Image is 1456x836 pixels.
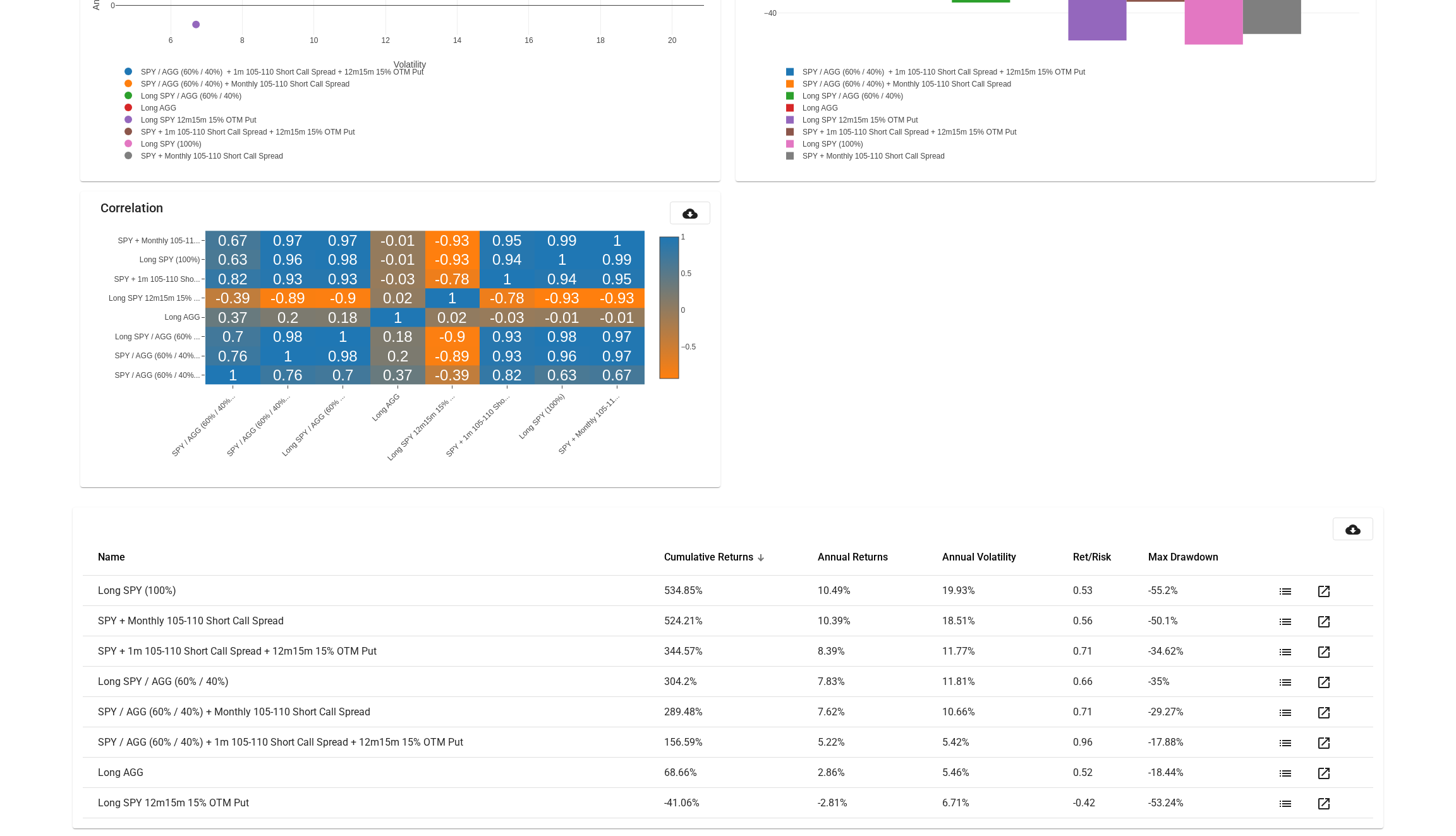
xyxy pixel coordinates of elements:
[83,788,664,818] td: Long SPY 12m15m 15% OTM Put
[942,636,1072,667] td: 11.77 %
[1073,727,1148,758] td: 0.96
[1148,667,1273,697] td: -35 %
[818,576,942,606] td: 10.49 %
[1148,576,1273,606] td: -55.2 %
[1148,727,1273,758] td: -17.88 %
[1278,614,1293,629] mat-icon: list
[1345,522,1361,537] mat-icon: cloud_download
[818,727,942,758] td: 5.22 %
[83,606,664,636] td: SPY + Monthly 105-110 Short Call Spread
[1073,606,1148,636] td: 0.56
[942,606,1072,636] td: 18.51 %
[942,697,1072,727] td: 10.66 %
[664,551,753,564] button: Change sorting for Cum_Returns_Final
[100,202,163,214] mat-card-title: Correlation
[664,606,818,636] td: 524.21 %
[942,551,1016,564] button: Change sorting for Annual_Volatility
[1073,551,1111,564] button: Change sorting for Efficient_Frontier
[664,788,818,818] td: -41.06 %
[818,636,942,667] td: 8.39 %
[1148,606,1273,636] td: -50.1 %
[942,727,1072,758] td: 5.42 %
[818,667,942,697] td: 7.83 %
[83,727,664,758] td: SPY / AGG (60% / 40%) + 1m 105-110 Short Call Spread + 12m15m 15% OTM Put
[942,576,1072,606] td: 19.93 %
[1148,551,1218,564] button: Change sorting for Max_Drawdown
[664,576,818,606] td: 534.85 %
[818,697,942,727] td: 7.62 %
[664,727,818,758] td: 156.59 %
[1316,584,1332,599] mat-icon: open_in_new
[942,788,1072,818] td: 6.71 %
[1148,636,1273,667] td: -34.62 %
[664,667,818,697] td: 304.2 %
[1073,667,1148,697] td: 0.66
[98,551,125,564] button: Change sorting for strategy_name
[1278,675,1293,690] mat-icon: list
[83,697,664,727] td: SPY / AGG (60% / 40%) + Monthly 105-110 Short Call Spread
[1278,736,1293,751] mat-icon: list
[1073,636,1148,667] td: 0.71
[1073,758,1148,788] td: 0.52
[818,606,942,636] td: 10.39 %
[1148,697,1273,727] td: -29.27 %
[942,667,1072,697] td: 11.81 %
[682,206,698,221] mat-icon: cloud_download
[1278,645,1293,660] mat-icon: list
[1073,697,1148,727] td: 0.71
[1278,705,1293,720] mat-icon: list
[1278,796,1293,811] mat-icon: list
[1316,766,1332,781] mat-icon: open_in_new
[818,551,888,564] button: Change sorting for Annual_Returns
[664,636,818,667] td: 344.57 %
[1148,788,1273,818] td: -53.24 %
[83,758,664,788] td: Long AGG
[1316,705,1332,720] mat-icon: open_in_new
[1316,675,1332,690] mat-icon: open_in_new
[664,758,818,788] td: 68.66 %
[942,758,1072,788] td: 5.46 %
[664,697,818,727] td: 289.48 %
[818,758,942,788] td: 2.86 %
[818,788,942,818] td: -2.81 %
[83,667,664,697] td: Long SPY / AGG (60% / 40%)
[1073,788,1148,818] td: -0.42
[1148,758,1273,788] td: -18.44 %
[1073,576,1148,606] td: 0.53
[83,636,664,667] td: SPY + 1m 105-110 Short Call Spread + 12m15m 15% OTM Put
[1278,766,1293,781] mat-icon: list
[83,576,664,606] td: Long SPY (100%)
[1316,645,1332,660] mat-icon: open_in_new
[1316,796,1332,811] mat-icon: open_in_new
[1278,584,1293,599] mat-icon: list
[1316,736,1332,751] mat-icon: open_in_new
[1316,614,1332,629] mat-icon: open_in_new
